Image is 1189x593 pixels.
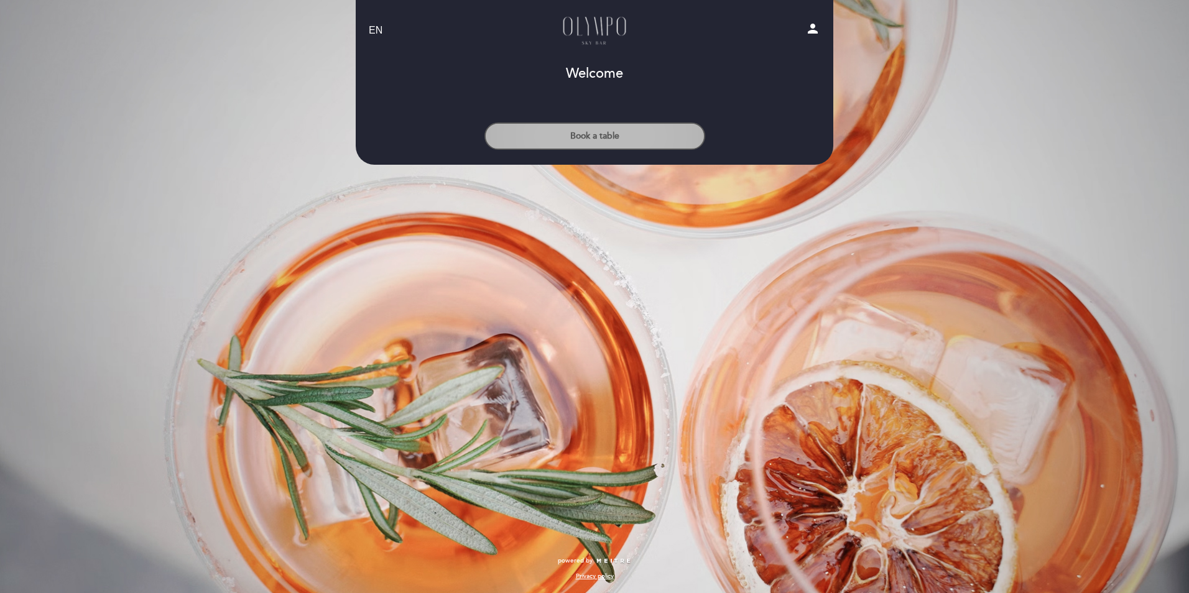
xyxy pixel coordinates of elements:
h1: Welcome [566,67,623,81]
span: powered by [558,556,593,565]
a: powered by [558,556,631,565]
img: MEITRE [596,558,631,564]
a: Privacy policy [576,572,614,581]
button: person [805,21,820,40]
a: Olympo Sky Bar [517,14,672,48]
button: Book a table [484,122,705,150]
i: person [805,21,820,36]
